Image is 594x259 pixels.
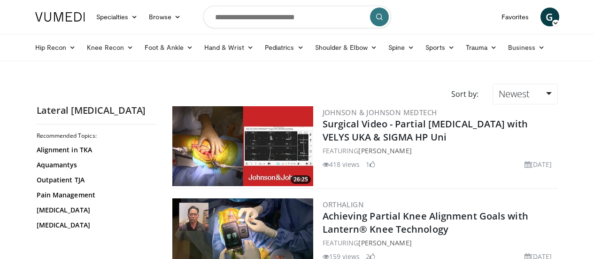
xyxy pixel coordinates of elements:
[323,210,528,235] a: Achieving Partial Knee Alignment Goals with Lantern® Knee Technology
[323,238,556,248] div: FEATURING
[91,8,144,26] a: Specialties
[460,38,503,57] a: Trauma
[420,38,460,57] a: Sports
[143,8,186,26] a: Browse
[203,6,391,28] input: Search topics, interventions
[383,38,420,57] a: Spine
[499,87,530,100] span: Newest
[309,38,383,57] a: Shoulder & Elbow
[37,220,152,230] a: [MEDICAL_DATA]
[323,159,360,169] li: 418 views
[358,238,411,247] a: [PERSON_NAME]
[525,159,552,169] li: [DATE]
[493,84,557,104] a: Newest
[172,106,313,186] a: 26:25
[366,159,375,169] li: 1
[502,38,550,57] a: Business
[540,8,559,26] a: G
[323,200,364,209] a: OrthAlign
[259,38,309,57] a: Pediatrics
[37,175,152,185] a: Outpatient TJA
[323,146,556,156] div: FEATURING
[358,146,411,155] a: [PERSON_NAME]
[323,118,528,143] a: Surgical Video - Partial [MEDICAL_DATA] with VELYS UKA & SIGMA HP Uni
[37,132,154,140] h2: Recommended Topics:
[81,38,139,57] a: Knee Recon
[323,108,437,117] a: Johnson & Johnson MedTech
[30,38,82,57] a: Hip Recon
[35,12,85,22] img: VuMedi Logo
[37,145,152,155] a: Alignment in TKA
[199,38,259,57] a: Hand & Wrist
[37,160,152,170] a: Aquamantys
[139,38,199,57] a: Foot & Ankle
[37,104,156,117] h2: Lateral [MEDICAL_DATA]
[37,190,152,200] a: Pain Management
[291,175,311,184] span: 26:25
[496,8,535,26] a: Favorites
[37,205,152,215] a: [MEDICAL_DATA]
[172,106,313,186] img: 470f1708-61b8-42d5-b262-e720e03fa3ff.300x170_q85_crop-smart_upscale.jpg
[444,84,486,104] div: Sort by:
